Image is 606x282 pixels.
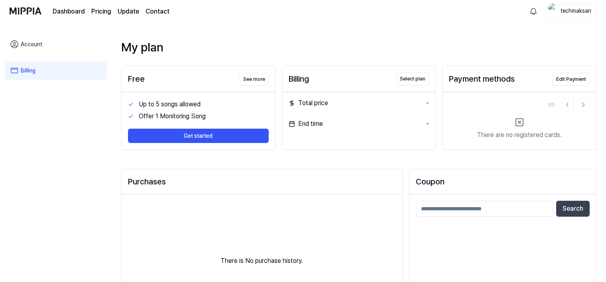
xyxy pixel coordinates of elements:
a: Get started [128,122,269,143]
div: There are no registered cards. [477,130,562,140]
button: Get started [128,129,269,143]
div: techmaksan [560,6,591,15]
button: Select plan [396,72,429,85]
div: End time [289,119,323,129]
a: Update [118,7,139,16]
button: profiletechmaksan [545,4,596,18]
button: Edit Payment [553,73,590,86]
a: Dashboard [53,7,85,16]
div: 1 / 0 [548,101,555,108]
div: My plan [121,38,596,56]
img: profile [548,3,558,19]
h2: Coupon [416,176,590,188]
img: 알림 [529,6,538,16]
div: Free [128,73,145,85]
div: Billing [289,73,309,85]
a: Edit Payment [553,72,590,86]
a: Account [5,35,107,53]
a: Pricing [91,7,111,16]
div: Payment methods [449,73,515,85]
a: Contact [146,7,169,16]
div: Purchases [128,176,396,188]
a: Billing [5,61,107,80]
div: - [426,98,429,108]
div: Offer 1 Monitoring Song [139,112,269,121]
button: Search [556,201,590,217]
a: See more [240,72,269,86]
div: - [426,119,429,129]
div: Up to 5 songs allowed [139,100,269,109]
button: See more [240,73,269,86]
div: Total price [289,98,328,108]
